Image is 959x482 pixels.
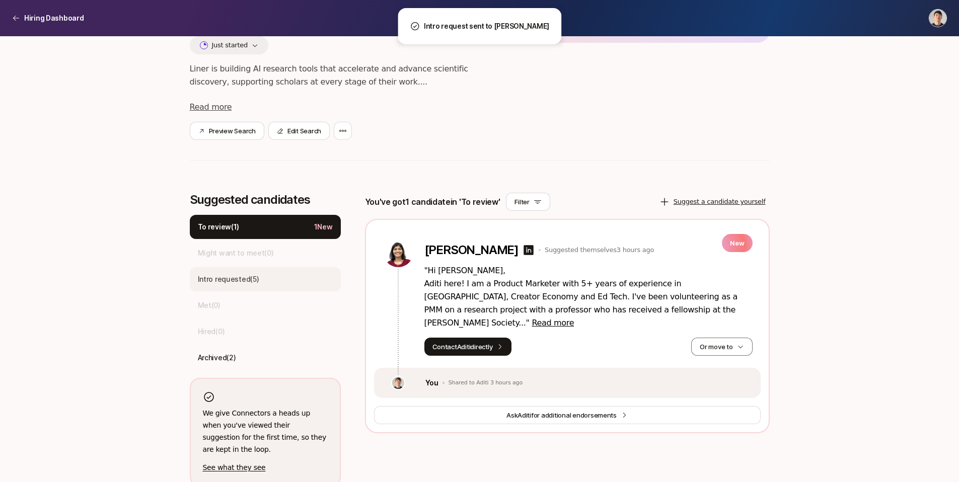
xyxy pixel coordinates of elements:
[424,243,519,257] p: [PERSON_NAME]
[24,12,84,24] p: Hiring Dashboard
[722,234,752,252] p: New
[198,352,236,364] p: Archived ( 2 )
[383,237,413,267] img: 4d5c47bf_0527_4eb0_b65d_af74b8f2921f.jpg
[198,326,225,338] p: Hired ( 0 )
[392,377,404,389] img: 47784c54_a4ff_477e_ab36_139cb03b2732.jpg
[198,273,259,285] p: Intro requested ( 5 )
[691,338,752,356] button: Or move to
[314,221,333,233] p: 1 New
[190,122,264,140] button: Preview Search
[203,407,328,455] p: We give Connectors a heads up when you've viewed their suggestion for the first time, so they are...
[532,318,574,328] span: Read more
[506,193,550,211] button: Filter
[424,20,549,32] p: Intro request sent to [PERSON_NAME]
[198,221,240,233] p: To review ( 1 )
[365,195,500,208] p: You've got 1 candidate in 'To review'
[449,379,523,386] p: Shared to Aditi 3 hours ago
[268,122,330,140] button: Edit Search
[545,245,654,255] p: Suggested themselves 3 hours ago
[518,411,531,419] span: Aditi
[929,9,947,27] button: Kyum Kim
[198,247,274,259] p: Might want to meet ( 0 )
[198,299,220,311] p: Met ( 0 )
[190,62,491,89] p: Liner is building AI research tools that accelerate and advance scientific discovery, supporting ...
[425,377,438,389] p: You
[929,10,946,27] img: Kyum Kim
[424,338,512,356] button: ContactAditidirectly
[190,193,341,207] p: Suggested candidates
[203,461,328,473] p: See what they see
[190,36,268,54] button: Just started
[674,197,766,207] p: Suggest a candidate yourself
[506,410,617,420] span: Ask for additional endorsements
[424,264,753,330] p: " Hi [PERSON_NAME], Aditi here! I am a Product Marketer with 5+ years of experience in [GEOGRAPHI...
[374,406,761,424] button: AskAditifor additional endorsements
[190,102,232,112] span: Read more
